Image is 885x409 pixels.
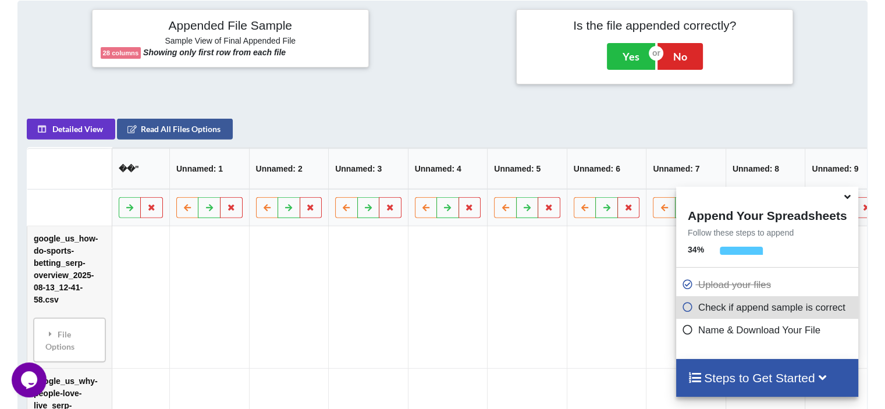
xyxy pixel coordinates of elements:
p: Name & Download Your File [682,323,855,337]
p: Upload your files [682,278,855,292]
th: Unnamed: 3 [328,148,408,189]
td: google_us_how-do-sports-betting_serp-overview_2025-08-13_12-41-58.csv [27,226,112,368]
p: Follow these steps to append [676,227,858,239]
th: Unnamed: 9 [805,148,884,189]
th: Unnamed: 8 [726,148,805,189]
th: Unnamed: 7 [646,148,726,189]
button: No [657,43,703,70]
h6: Sample View of Final Appended File [101,36,360,48]
th: Unnamed: 2 [249,148,329,189]
h4: Is the file appended correctly? [525,18,784,33]
p: Check if append sample is correct [682,300,855,315]
iframe: chat widget [12,362,49,397]
th: Unnamed: 4 [408,148,488,189]
th: Unnamed: 1 [169,148,249,189]
button: Detailed View [27,119,115,140]
h4: Append Your Spreadsheets [676,205,858,223]
b: 34 % [688,245,704,254]
h4: Appended File Sample [101,18,360,34]
div: File Options [37,322,102,358]
b: 28 columns [103,49,139,56]
h4: Steps to Get Started [688,371,847,385]
button: Yes [607,43,655,70]
b: Showing only first row from each file [143,48,286,57]
th: Unnamed: 6 [567,148,646,189]
th: Unnamed: 5 [487,148,567,189]
button: Read All Files Options [117,119,233,140]
th: ��" [112,148,169,189]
